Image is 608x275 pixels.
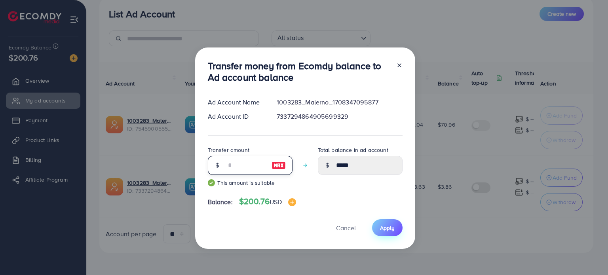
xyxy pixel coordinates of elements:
div: 1003283_Malerno_1708347095877 [270,98,408,107]
label: Total balance in ad account [318,146,388,154]
span: USD [270,197,282,206]
img: image [288,198,296,206]
div: Ad Account ID [201,112,271,121]
h3: Transfer money from Ecomdy balance to Ad account balance [208,60,390,83]
button: Cancel [326,219,366,236]
div: 7337294864905699329 [270,112,408,121]
span: Cancel [336,224,356,232]
h4: $200.76 [239,197,296,207]
div: Ad Account Name [201,98,271,107]
small: This amount is suitable [208,179,293,187]
button: Apply [372,219,403,236]
img: image [272,161,286,170]
iframe: Chat [574,239,602,269]
span: Balance: [208,197,233,207]
img: guide [208,179,215,186]
label: Transfer amount [208,146,249,154]
span: Apply [380,224,395,232]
